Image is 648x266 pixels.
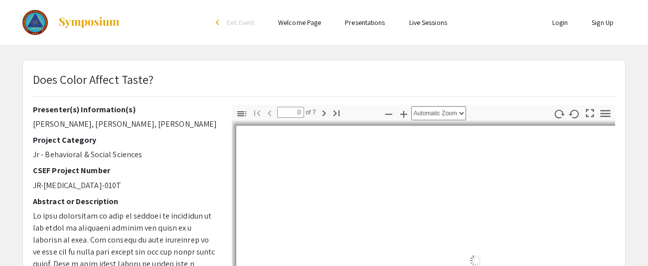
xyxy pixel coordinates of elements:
[552,18,568,27] a: Login
[278,18,321,27] a: Welcome Page
[316,105,332,120] button: Next Page
[33,197,217,206] h2: Abstract or Description
[597,106,614,121] button: Tools
[411,106,466,120] select: Zoom
[380,106,397,121] button: Zoom Out
[22,10,48,35] img: The Colorado Science & Engineering Fair
[33,70,154,88] p: Does Color Affect Taste?
[409,18,447,27] a: Live Sessions
[58,16,120,28] img: Symposium by ForagerOne
[261,105,278,120] button: Previous Page
[33,166,217,175] h2: CSEF Project Number
[395,106,412,121] button: Zoom In
[249,105,266,120] button: Go to First Page
[7,221,42,259] iframe: Chat
[277,107,304,118] input: Page
[33,118,217,130] p: [PERSON_NAME], [PERSON_NAME], [PERSON_NAME]
[304,107,316,118] span: of 7
[22,10,120,35] a: The Colorado Science & Engineering Fair
[33,149,217,161] p: Jr - Behavioral & Social Sciences
[227,18,254,27] span: Exit Event
[233,106,250,121] button: Toggle Sidebar
[33,105,217,114] h2: Presenter(s) Information(s)
[551,106,568,121] button: Rotate Clockwise
[592,18,614,27] a: Sign Up
[345,18,385,27] a: Presentations
[566,106,583,121] button: Rotate Counterclockwise
[33,180,217,192] p: JR-[MEDICAL_DATA]-010T
[216,19,222,25] div: arrow_back_ios
[328,105,345,120] button: Go to Last Page
[582,105,599,119] button: Switch to Presentation Mode
[33,135,217,145] h2: Project Category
